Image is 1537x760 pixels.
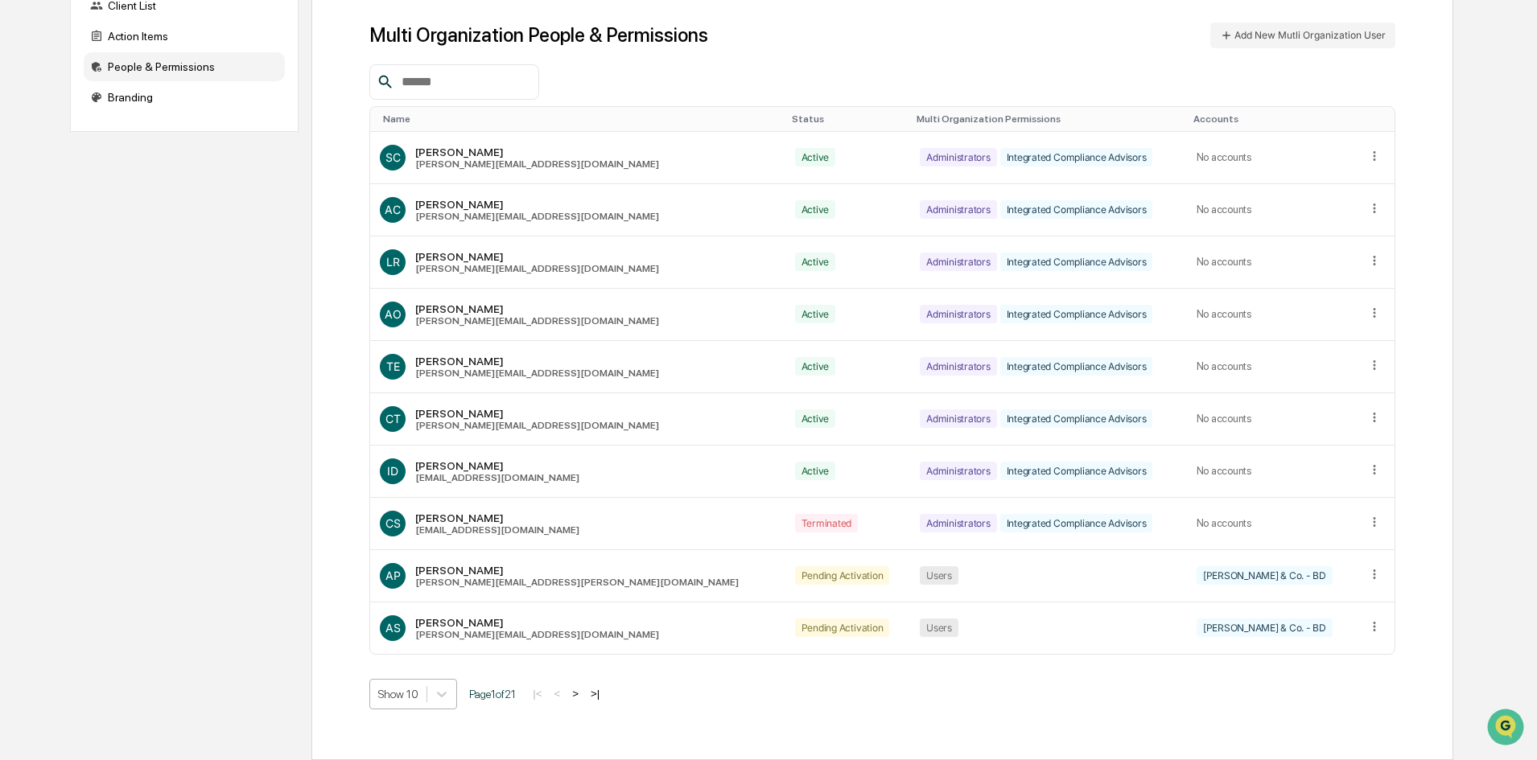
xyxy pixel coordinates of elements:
[160,273,195,285] span: Pylon
[55,139,204,152] div: We're available if you need us!
[1197,308,1348,320] div: No accounts
[274,128,293,147] button: Start new chat
[415,368,659,379] div: [PERSON_NAME][EMAIL_ADDRESS][DOMAIN_NAME]
[1485,707,1529,750] iframe: Open customer support
[795,514,859,532] div: Terminated
[117,204,130,217] div: 🗄️
[1193,113,1351,125] div: Toggle SortBy
[84,52,285,81] div: People & Permissions
[16,34,293,60] p: How can we help?
[415,577,739,588] div: [PERSON_NAME][EMAIL_ADDRESS][PERSON_NAME][DOMAIN_NAME]
[415,564,739,577] div: [PERSON_NAME]
[10,196,110,225] a: 🖐️Preclearance
[1197,413,1348,425] div: No accounts
[415,511,579,524] div: [PERSON_NAME]
[415,459,579,472] div: [PERSON_NAME]
[16,123,45,152] img: 1746055101610-c473b297-6a78-478c-a979-82029cc54cd1
[1000,409,1153,428] div: Integrated Compliance Advisors
[1000,305,1153,323] div: Integrated Compliance Advisors
[385,621,401,635] span: AS
[795,566,890,585] div: Pending Activation
[16,235,29,248] div: 🔎
[1000,253,1153,271] div: Integrated Compliance Advisors
[1370,113,1389,125] div: Toggle SortBy
[415,420,659,431] div: [PERSON_NAME][EMAIL_ADDRESS][DOMAIN_NAME]
[528,687,546,700] button: |<
[10,227,108,256] a: 🔎Data Lookup
[1000,148,1153,166] div: Integrated Compliance Advisors
[795,148,836,166] div: Active
[383,113,778,125] div: Toggle SortBy
[1000,462,1153,480] div: Integrated Compliance Advisors
[920,200,997,219] div: Administrators
[415,472,579,483] div: [EMAIL_ADDRESS][DOMAIN_NAME]
[469,688,516,700] span: Page 1 of 21
[415,263,659,274] div: [PERSON_NAME][EMAIL_ADDRESS][DOMAIN_NAME]
[133,203,200,219] span: Attestations
[1197,203,1348,216] div: No accounts
[385,412,401,425] span: CT
[415,315,659,327] div: [PERSON_NAME][EMAIL_ADDRESS][DOMAIN_NAME]
[32,233,101,249] span: Data Lookup
[415,158,659,170] div: [PERSON_NAME][EMAIL_ADDRESS][DOMAIN_NAME]
[415,250,659,263] div: [PERSON_NAME]
[385,516,401,530] span: CS
[385,203,401,216] span: AC
[1197,151,1348,163] div: No accounts
[795,462,836,480] div: Active
[1197,360,1348,372] div: No accounts
[42,73,266,90] input: Clear
[1197,465,1348,477] div: No accounts
[415,302,659,315] div: [PERSON_NAME]
[415,616,659,629] div: [PERSON_NAME]
[386,359,400,373] span: TE
[415,211,659,222] div: [PERSON_NAME][EMAIL_ADDRESS][DOMAIN_NAME]
[415,146,659,158] div: [PERSON_NAME]
[920,462,997,480] div: Administrators
[415,629,659,640] div: [PERSON_NAME][EMAIL_ADDRESS][DOMAIN_NAME]
[920,514,997,532] div: Administrators
[917,113,1181,125] div: Toggle SortBy
[795,253,836,271] div: Active
[920,253,997,271] div: Administrators
[55,123,264,139] div: Start new chat
[32,203,104,219] span: Preclearance
[1197,618,1333,637] div: [PERSON_NAME] & Co. - BD
[415,407,659,420] div: [PERSON_NAME]
[920,409,997,428] div: Administrators
[567,687,583,700] button: >
[920,357,997,376] div: Administrators
[1210,23,1395,48] button: Add New Mutli Organization User
[586,687,604,700] button: >|
[1000,200,1153,219] div: Integrated Compliance Advisors
[792,113,904,125] div: Toggle SortBy
[795,200,836,219] div: Active
[920,148,997,166] div: Administrators
[113,272,195,285] a: Powered byPylon
[386,255,400,269] span: LR
[415,524,579,536] div: [EMAIL_ADDRESS][DOMAIN_NAME]
[795,618,890,637] div: Pending Activation
[1197,566,1333,585] div: [PERSON_NAME] & Co. - BD
[920,566,958,585] div: Users
[16,204,29,217] div: 🖐️
[549,687,565,700] button: <
[385,307,402,321] span: AO
[920,305,997,323] div: Administrators
[1000,514,1153,532] div: Integrated Compliance Advisors
[369,23,708,47] h1: Multi Organization People & Permissions
[920,618,958,637] div: Users
[415,355,659,368] div: [PERSON_NAME]
[385,150,401,164] span: SC
[385,569,401,582] span: AP
[795,357,836,376] div: Active
[110,196,206,225] a: 🗄️Attestations
[84,22,285,51] div: Action Items
[795,409,836,428] div: Active
[415,198,659,211] div: [PERSON_NAME]
[1197,256,1348,268] div: No accounts
[1000,357,1153,376] div: Integrated Compliance Advisors
[795,305,836,323] div: Active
